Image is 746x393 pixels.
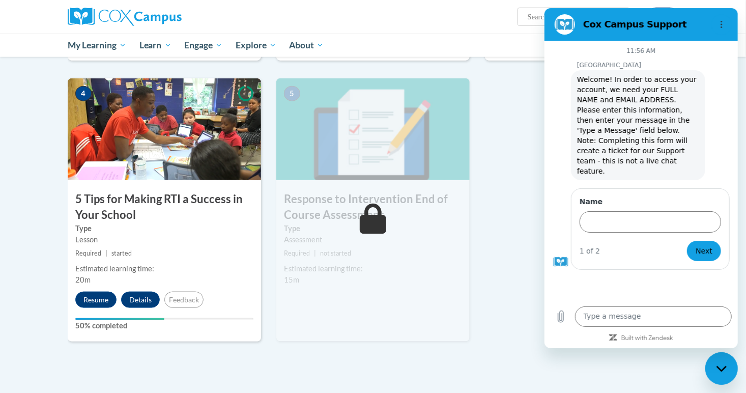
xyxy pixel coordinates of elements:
[284,86,300,101] span: 5
[284,249,310,257] span: Required
[229,34,283,57] a: Explore
[705,352,738,385] iframe: Button to launch messaging window, conversation in progress
[284,223,462,234] label: Type
[164,292,204,308] button: Feedback
[68,8,261,26] a: Cox Campus
[75,234,253,245] div: Lesson
[284,234,462,245] div: Assessment
[236,39,276,51] span: Explore
[178,34,229,57] a: Engage
[283,34,331,57] a: About
[111,249,132,257] span: started
[289,39,324,51] span: About
[184,39,222,51] span: Engage
[276,191,470,223] h3: Response to Intervention End of Course Assessment
[75,249,101,257] span: Required
[75,292,117,308] button: Resume
[284,263,462,274] div: Estimated learning time:
[68,78,261,180] img: Course Image
[648,8,678,24] button: Account Settings
[314,249,316,257] span: |
[105,249,107,257] span: |
[284,275,299,284] span: 15m
[75,86,92,101] span: 4
[121,292,160,308] button: Details
[320,249,351,257] span: not started
[75,275,91,284] span: 20m
[544,8,738,348] iframe: Messaging window
[75,263,253,274] div: Estimated learning time:
[276,78,470,180] img: Course Image
[61,34,133,57] a: My Learning
[75,223,253,234] label: Type
[68,191,261,223] h3: 5 Tips for Making RTI a Success in Your School
[68,8,182,26] img: Cox Campus
[139,39,171,51] span: Learn
[133,34,178,57] a: Learn
[68,39,126,51] span: My Learning
[52,34,694,57] div: Main menu
[75,320,253,331] label: 50% completed
[527,11,608,23] input: Search Courses
[75,318,164,320] div: Your progress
